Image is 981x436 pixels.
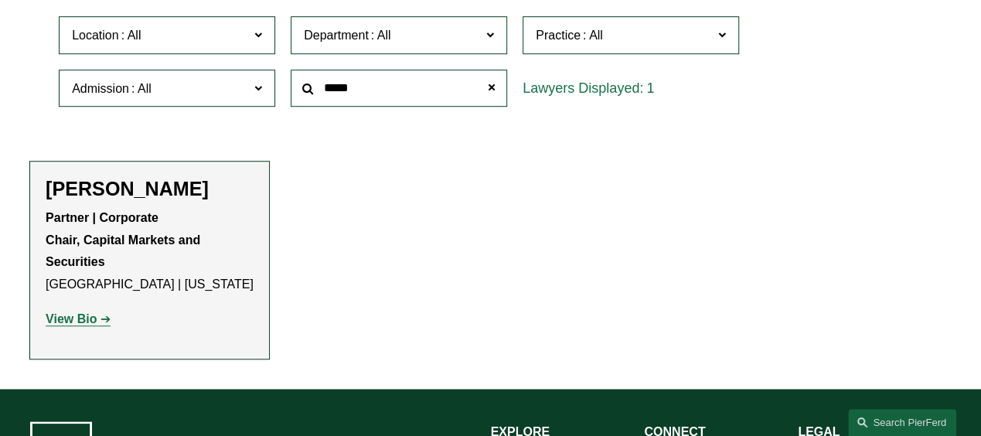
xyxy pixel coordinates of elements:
[848,409,956,436] a: Search this site
[46,211,204,269] strong: Partner | Corporate Chair, Capital Markets and Securities
[46,312,111,325] a: View Bio
[46,177,254,200] h2: [PERSON_NAME]
[646,80,654,96] span: 1
[304,29,369,42] span: Department
[72,29,119,42] span: Location
[46,207,254,296] p: [GEOGRAPHIC_DATA] | [US_STATE]
[46,312,97,325] strong: View Bio
[72,82,129,95] span: Admission
[536,29,581,42] span: Practice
